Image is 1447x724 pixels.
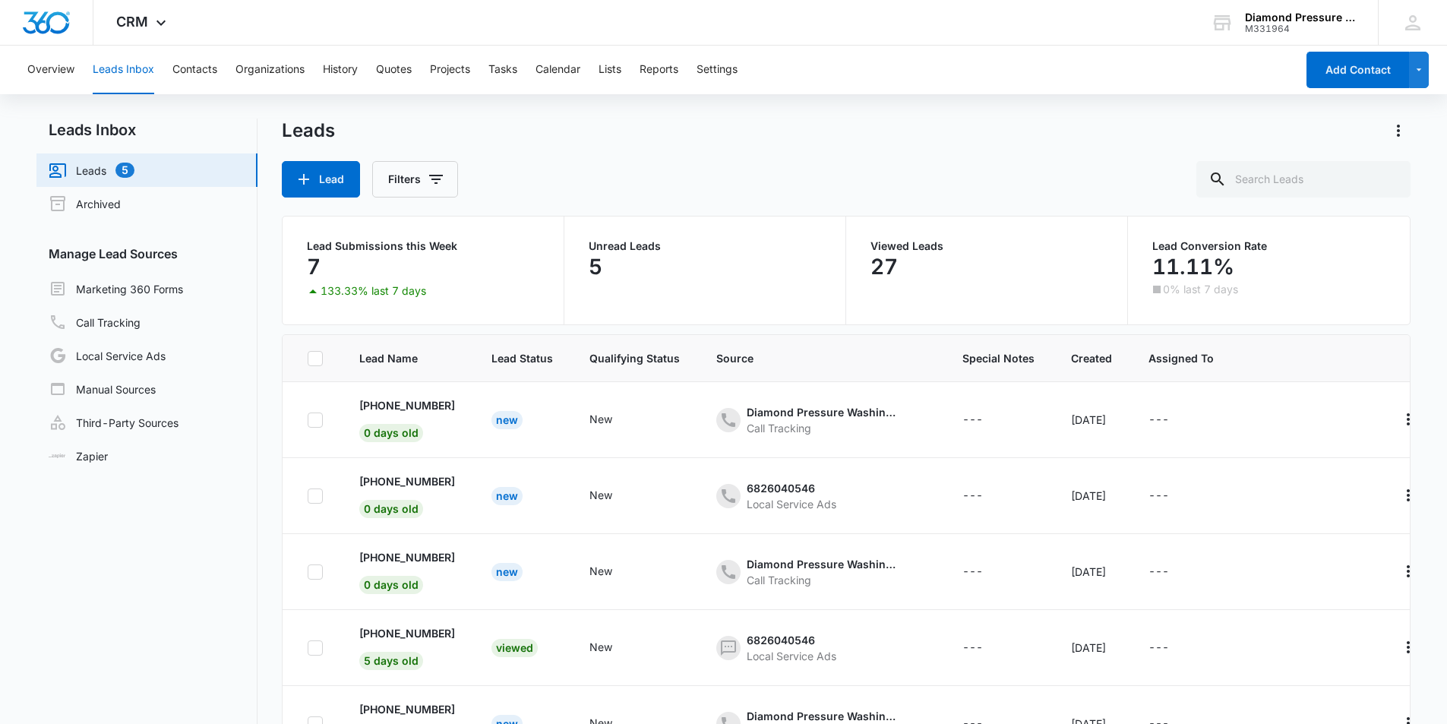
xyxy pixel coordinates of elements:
[1071,412,1112,428] div: [DATE]
[962,487,983,505] div: ---
[589,411,640,429] div: - - Select to Edit Field
[589,487,612,503] div: New
[962,411,1010,429] div: - - Select to Edit Field
[488,46,517,94] button: Tasks
[747,556,899,572] div: Diamond Pressure Washing Bros - Content
[716,556,926,588] div: - - Select to Edit Field
[359,473,455,515] a: [PHONE_NUMBER]0 days old
[1148,639,1169,657] div: ---
[1148,487,1169,505] div: ---
[116,14,148,30] span: CRM
[1148,563,1196,581] div: - - Select to Edit Field
[962,411,983,429] div: ---
[359,473,455,489] p: [PHONE_NUMBER]
[716,404,926,436] div: - - Select to Edit Field
[49,380,156,398] a: Manual Sources
[36,119,257,141] h2: Leads Inbox
[747,404,899,420] div: Diamond Pressure Washing Bros - Other
[1396,635,1420,659] button: Actions
[747,708,899,724] div: Diamond Pressure Washing Bros - Ads
[307,241,539,251] p: Lead Submissions this Week
[640,46,678,94] button: Reports
[376,46,412,94] button: Quotes
[1196,161,1411,198] input: Search Leads
[1148,350,1214,366] span: Assigned To
[372,161,458,198] button: Filters
[307,255,321,279] p: 7
[491,350,553,366] span: Lead Status
[1163,284,1238,295] p: 0% last 7 days
[1148,411,1169,429] div: ---
[1071,350,1112,366] span: Created
[491,413,523,426] a: New
[1245,24,1356,34] div: account id
[962,350,1035,366] span: Special Notes
[359,500,423,518] span: 0 days old
[1148,563,1169,581] div: ---
[321,286,426,296] p: 133.33% last 7 days
[870,255,898,279] p: 27
[49,346,166,365] a: Local Service Ads
[747,632,836,648] div: 6826040546
[1071,564,1112,580] div: [DATE]
[962,563,1010,581] div: - - Select to Edit Field
[359,549,455,565] p: [PHONE_NUMBER]
[589,563,640,581] div: - - Select to Edit Field
[359,424,423,442] span: 0 days old
[1071,488,1112,504] div: [DATE]
[962,487,1010,505] div: - - Select to Edit Field
[27,46,74,94] button: Overview
[1071,640,1112,656] div: [DATE]
[716,350,926,366] span: Source
[49,313,141,331] a: Call Tracking
[491,487,523,505] div: New
[962,639,1010,657] div: - - Select to Edit Field
[589,411,612,427] div: New
[359,652,423,670] span: 5 days old
[697,46,738,94] button: Settings
[716,480,864,512] div: - - Select to Edit Field
[589,563,612,579] div: New
[1396,407,1420,432] button: Actions
[491,411,523,429] div: New
[1152,241,1385,251] p: Lead Conversion Rate
[491,489,523,502] a: New
[49,448,108,464] a: Zapier
[1245,11,1356,24] div: account name
[282,161,360,198] button: Lead
[36,245,257,263] h3: Manage Lead Sources
[49,194,121,213] a: Archived
[1396,559,1420,583] button: Actions
[1148,487,1196,505] div: - - Select to Edit Field
[323,46,358,94] button: History
[491,641,538,654] a: Viewed
[599,46,621,94] button: Lists
[359,576,423,594] span: 0 days old
[430,46,470,94] button: Projects
[235,46,305,94] button: Organizations
[49,280,183,298] a: Marketing 360 Forms
[359,625,455,641] p: [PHONE_NUMBER]
[359,549,455,591] a: [PHONE_NUMBER]0 days old
[589,241,821,251] p: Unread Leads
[747,480,836,496] div: 6826040546
[747,420,899,436] div: Call Tracking
[1148,639,1196,657] div: - - Select to Edit Field
[716,632,864,664] div: - - Select to Edit Field
[589,255,602,279] p: 5
[589,350,680,366] span: Qualifying Status
[491,639,538,657] div: Viewed
[359,397,455,413] p: [PHONE_NUMBER]
[282,119,335,142] h1: Leads
[359,350,455,366] span: Lead Name
[491,565,523,578] a: New
[1148,411,1196,429] div: - - Select to Edit Field
[491,563,523,581] div: New
[1152,255,1234,279] p: 11.11%
[589,487,640,505] div: - - Select to Edit Field
[1386,119,1411,143] button: Actions
[589,639,612,655] div: New
[359,701,455,717] p: [PHONE_NUMBER]
[49,161,134,179] a: Leads5
[747,496,836,512] div: Local Service Ads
